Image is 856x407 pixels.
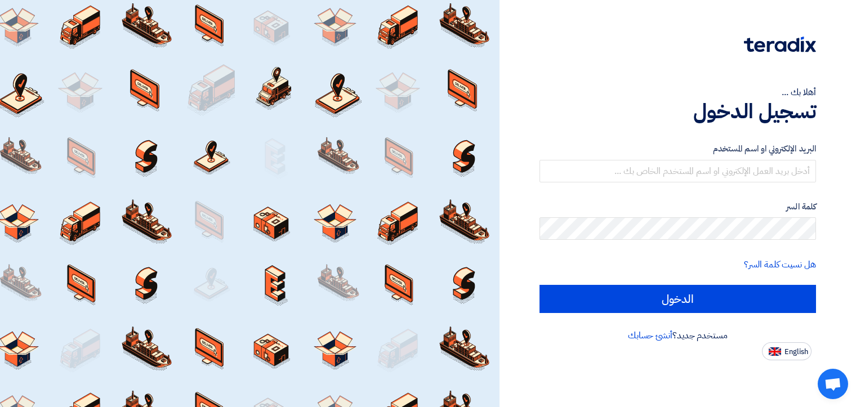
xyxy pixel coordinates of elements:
[744,37,816,52] img: Teradix logo
[540,99,816,124] h1: تسجيل الدخول
[744,258,816,271] a: هل نسيت كلمة السر؟
[540,200,816,213] label: كلمة السر
[784,348,808,356] span: English
[540,329,816,342] div: مستخدم جديد؟
[818,369,848,399] div: Open chat
[762,342,812,360] button: English
[628,329,672,342] a: أنشئ حسابك
[540,86,816,99] div: أهلا بك ...
[769,347,781,356] img: en-US.png
[540,285,816,313] input: الدخول
[540,160,816,182] input: أدخل بريد العمل الإلكتروني او اسم المستخدم الخاص بك ...
[540,142,816,155] label: البريد الإلكتروني او اسم المستخدم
